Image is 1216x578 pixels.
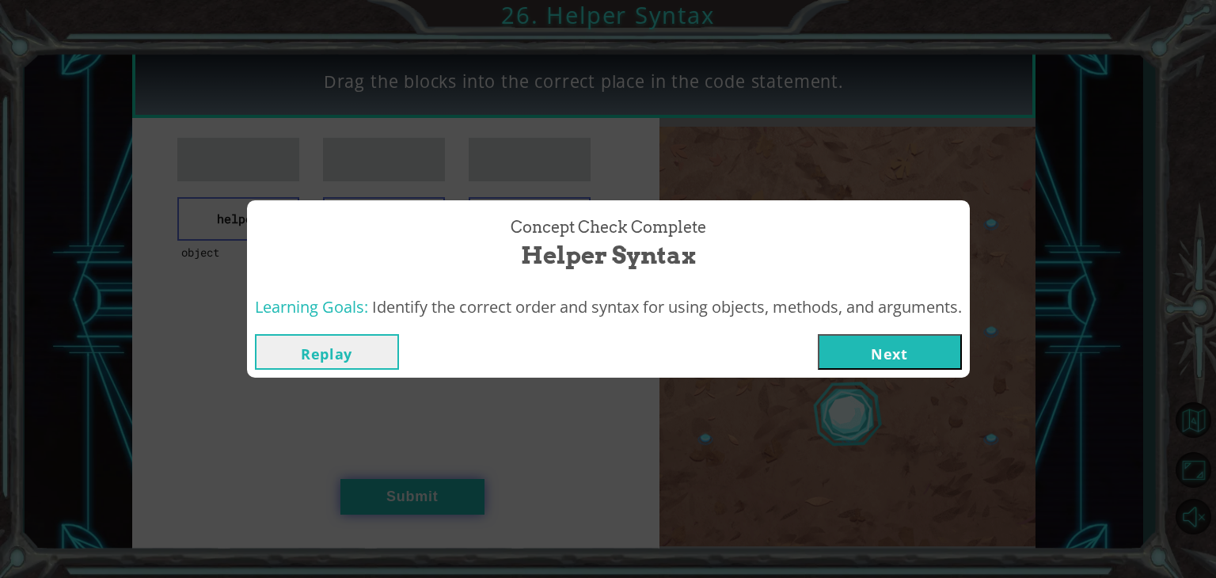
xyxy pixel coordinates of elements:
[521,238,696,272] span: Helper Syntax
[818,334,962,370] button: Next
[255,334,399,370] button: Replay
[372,296,962,318] span: Identify the correct order and syntax for using objects, methods, and arguments.
[511,216,706,239] span: Concept Check Complete
[255,296,368,318] span: Learning Goals:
